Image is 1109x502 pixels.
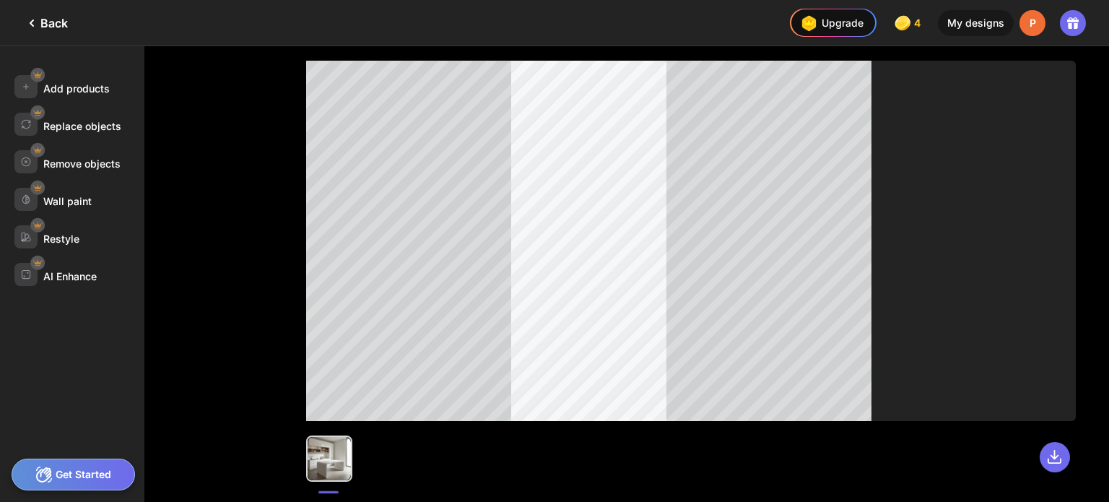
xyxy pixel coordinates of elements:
[43,120,121,132] div: Replace objects
[43,82,110,95] div: Add products
[914,17,923,29] span: 4
[797,12,820,35] img: upgrade-nav-btn-icon.gif
[797,12,864,35] div: Upgrade
[23,14,68,32] div: Back
[1019,10,1045,36] div: P
[938,10,1014,36] div: My designs
[43,195,92,207] div: Wall paint
[43,233,79,245] div: Restyle
[43,157,121,170] div: Remove objects
[43,270,97,282] div: AI Enhance
[12,459,135,490] div: Get Started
